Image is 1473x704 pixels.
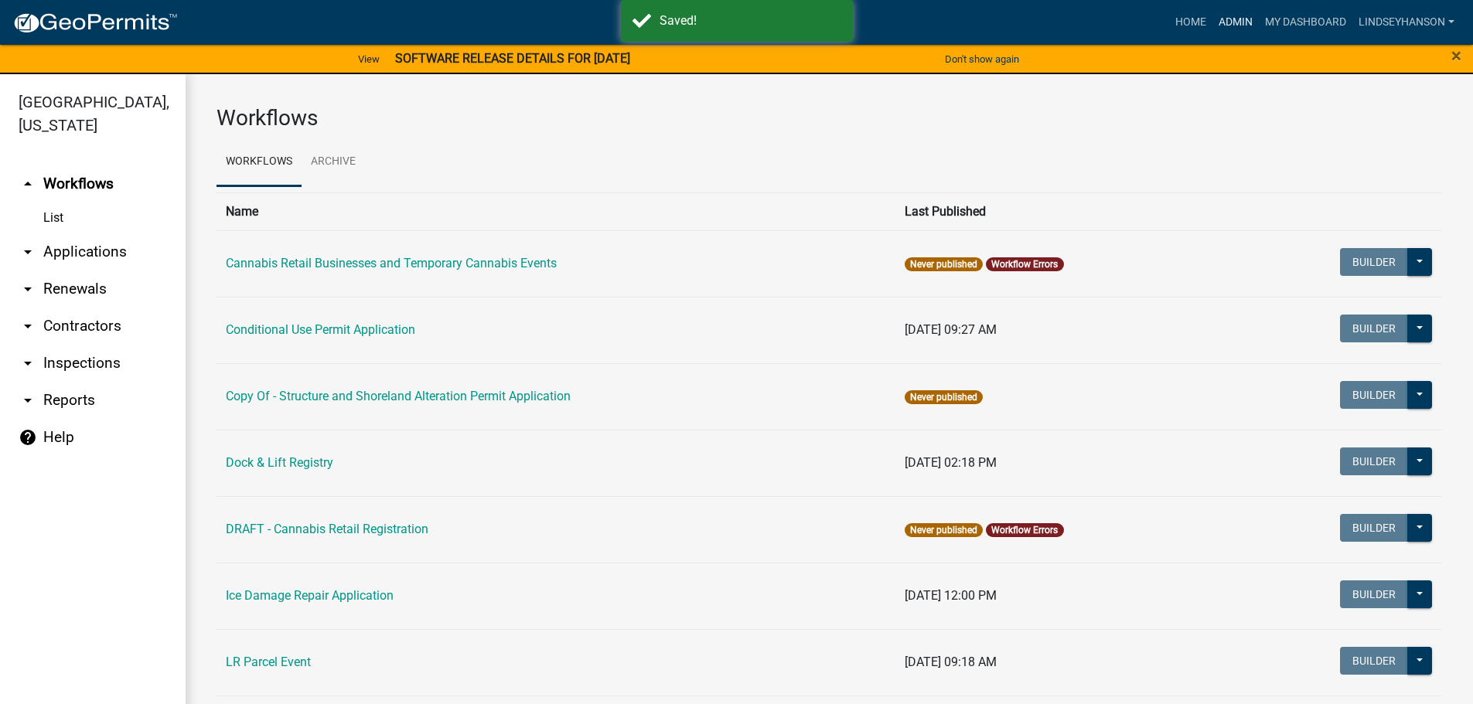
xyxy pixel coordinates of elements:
button: Builder [1340,514,1408,542]
i: arrow_drop_down [19,280,37,298]
a: DRAFT - Cannabis Retail Registration [226,522,428,536]
a: Conditional Use Permit Application [226,322,415,337]
span: × [1451,45,1461,66]
a: Admin [1212,8,1259,37]
a: Ice Damage Repair Application [226,588,394,603]
button: Builder [1340,647,1408,675]
span: [DATE] 12:00 PM [905,588,997,603]
span: [DATE] 09:18 AM [905,655,997,669]
button: Builder [1340,248,1408,276]
span: Never published [905,257,983,271]
strong: SOFTWARE RELEASE DETAILS FOR [DATE] [395,51,630,66]
a: Cannabis Retail Businesses and Temporary Cannabis Events [226,256,557,270]
button: Builder [1340,447,1408,475]
a: Archive [302,138,365,187]
button: Close [1451,46,1461,65]
i: arrow_drop_down [19,391,37,410]
i: arrow_drop_up [19,175,37,193]
a: Workflows [217,138,302,187]
span: Never published [905,390,983,404]
i: arrow_drop_down [19,354,37,372]
div: Saved! [660,12,841,30]
a: My Dashboard [1259,8,1352,37]
button: Builder [1340,315,1408,342]
a: LR Parcel Event [226,655,311,669]
i: arrow_drop_down [19,243,37,261]
a: View [352,46,386,72]
a: Workflow Errors [991,259,1058,270]
a: Dock & Lift Registry [226,455,333,470]
button: Don't show again [939,46,1025,72]
a: Workflow Errors [991,525,1058,536]
a: Copy Of - Structure and Shoreland Alteration Permit Application [226,389,571,403]
span: [DATE] 09:27 AM [905,322,997,337]
i: help [19,428,37,447]
th: Name [217,192,895,230]
i: arrow_drop_down [19,317,37,335]
span: [DATE] 02:18 PM [905,455,997,470]
a: Home [1169,8,1212,37]
h3: Workflows [217,105,1442,131]
button: Builder [1340,381,1408,409]
button: Builder [1340,580,1408,608]
span: Never published [905,523,983,537]
th: Last Published [895,192,1240,230]
a: Lindseyhanson [1352,8,1461,37]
